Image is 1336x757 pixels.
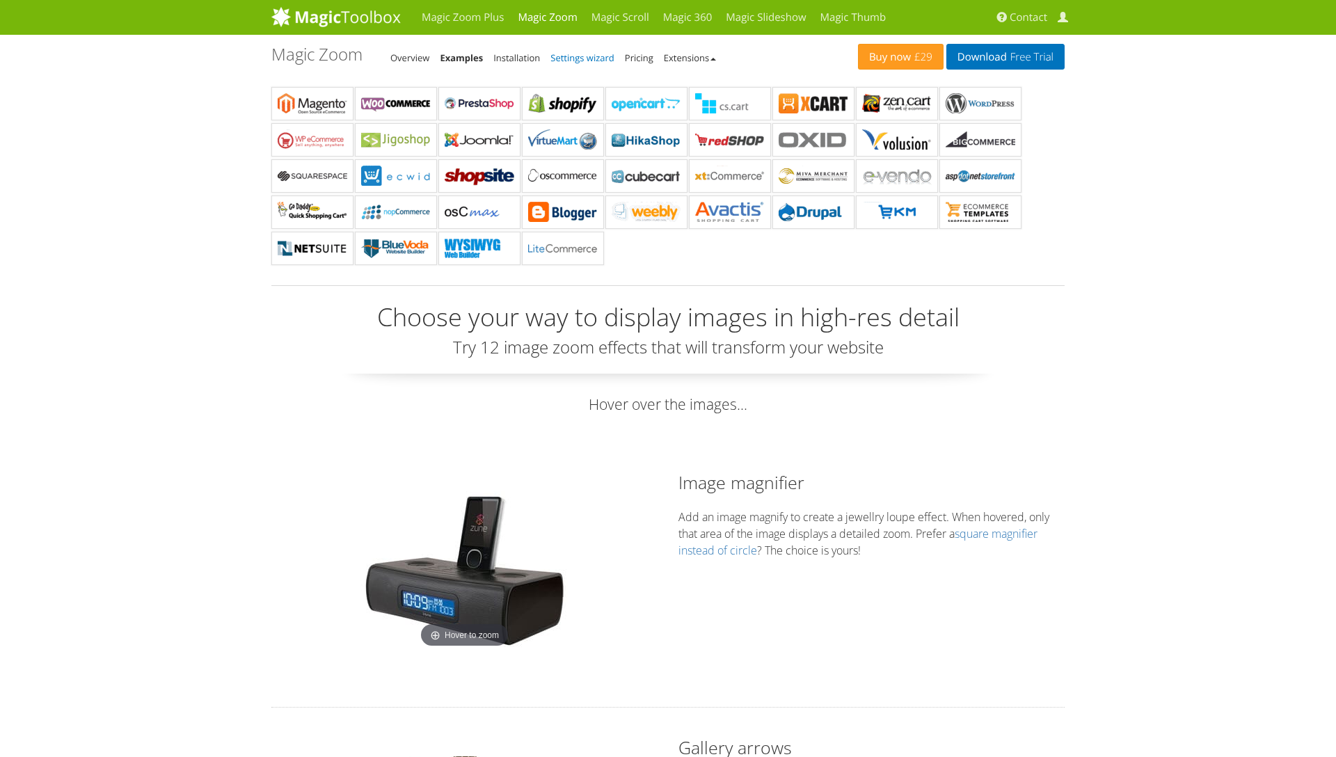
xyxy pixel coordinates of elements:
img: Image magnifier example [360,491,569,651]
img: MagicToolbox.com - Image tools for your website [271,6,401,27]
b: Magic Zoom for VirtueMart [528,129,598,150]
a: Magic Zoom for Blogger [522,196,604,229]
a: Magic Zoom for NetSuite [271,232,353,265]
h2: Choose your way to display images in high-res detail [271,303,1065,331]
b: Magic Zoom for X-Cart [779,93,848,114]
p: Hover over the images... [271,395,1065,415]
b: Magic Zoom for ShopSite [445,166,514,186]
b: Magic Zoom for HikaShop [612,129,681,150]
b: Magic Zoom for EKM [862,202,932,223]
b: Magic Zoom for redSHOP [695,129,765,150]
a: Magic Zoom for redSHOP [689,123,771,157]
a: Magic Zoom for LiteCommerce [522,232,604,265]
b: Magic Zoom for Blogger [528,202,598,223]
a: Magic Zoom for WYSIWYG [438,232,520,265]
a: Magic Zoom for Miva Merchant [772,159,854,193]
b: Magic Zoom for NetSuite [278,238,347,259]
b: Magic Zoom for ecommerce Templates [946,202,1015,223]
b: Magic Zoom for WooCommerce [361,93,431,114]
a: Magic Zoom for X-Cart [772,87,854,120]
b: Magic Zoom for Zen Cart [862,93,932,114]
span: £29 [911,51,932,63]
a: Magic Zoom for Shopify [522,87,604,120]
a: Settings wizard [550,51,614,64]
b: Magic Zoom for osCMax [445,202,514,223]
b: Magic Zoom for Miva Merchant [779,166,848,186]
a: Magic Zoom for HikaShop [605,123,687,157]
a: Magic Zoom for VirtueMart [522,123,604,157]
b: Magic Zoom for LiteCommerce [528,238,598,259]
a: Magic Zoom for osCommerce [522,159,604,193]
a: Magic Zoom for CubeCart [605,159,687,193]
span: Contact [1010,10,1047,24]
a: Magic Zoom for osCMax [438,196,520,229]
a: Magic Zoom for EKM [856,196,938,229]
b: Magic Zoom for GoDaddy Shopping Cart [278,202,347,223]
b: Magic Zoom for OXID [779,129,848,150]
b: Magic Zoom for WordPress [946,93,1015,114]
b: Magic Zoom for ECWID [361,166,431,186]
span: Free Trial [1007,51,1053,63]
b: Magic Zoom for Squarespace [278,166,347,186]
a: Magic Zoom for Avactis [689,196,771,229]
b: Magic Zoom for e-vendo [862,166,932,186]
b: Magic Zoom for Magento [278,93,347,114]
a: Magic Zoom for AspDotNetStorefront [939,159,1021,193]
a: Overview [390,51,429,64]
b: Magic Zoom for Avactis [695,202,765,223]
b: Magic Zoom for Shopify [528,93,598,114]
a: Magic Zoom for OXID [772,123,854,157]
a: Magic Zoom for WooCommerce [355,87,437,120]
b: Magic Zoom for nopCommerce [361,202,431,223]
b: Magic Zoom for Drupal [779,202,848,223]
b: Magic Zoom for PrestaShop [445,93,514,114]
b: Magic Zoom for CubeCart [612,166,681,186]
a: Magic Zoom for PrestaShop [438,87,520,120]
a: DownloadFree Trial [946,44,1065,70]
a: Magic Zoom for WP e-Commerce [271,123,353,157]
h3: Try 12 image zoom effects that will transform your website [271,338,1065,356]
b: Magic Zoom for WYSIWYG [445,238,514,259]
a: Magic Zoom for Volusion [856,123,938,157]
b: Magic Zoom for OpenCart [612,93,681,114]
b: Magic Zoom for BlueVoda [361,238,431,259]
a: Installation [493,51,540,64]
a: Buy now£29 [858,44,944,70]
b: Magic Zoom for Jigoshop [361,129,431,150]
b: Magic Zoom for xt:Commerce [695,166,765,186]
b: Magic Zoom for Volusion [862,129,932,150]
b: Magic Zoom for AspDotNetStorefront [946,166,1015,186]
a: Magic Zoom for Jigoshop [355,123,437,157]
a: Magic Zoom for ECWID [355,159,437,193]
h1: Magic Zoom [271,45,363,63]
a: Pricing [625,51,653,64]
h2: Image magnifier [678,470,1065,495]
b: Magic Zoom for CS-Cart [695,93,765,114]
a: Magic Zoom for e-vendo [856,159,938,193]
a: Magic Zoom for Weebly [605,196,687,229]
a: Magic Zoom for ShopSite [438,159,520,193]
a: Magic Zoom for Bigcommerce [939,123,1021,157]
a: square magnifier instead of circle [678,526,1037,558]
b: Magic Zoom for osCommerce [528,166,598,186]
a: Examples [440,51,483,64]
a: Magic Zoom for WordPress [939,87,1021,120]
a: Magic Zoom for Magento [271,87,353,120]
a: Magic Zoom for Joomla [438,123,520,157]
a: Magic Zoom for xt:Commerce [689,159,771,193]
b: Magic Zoom for Joomla [445,129,514,150]
a: Magic Zoom for Zen Cart [856,87,938,120]
a: Magic Zoom for GoDaddy Shopping Cart [271,196,353,229]
a: Image magnifier exampleHover to zoom [360,491,569,651]
a: Magic Zoom for CS-Cart [689,87,771,120]
a: Magic Zoom for Drupal [772,196,854,229]
a: Magic Zoom for ecommerce Templates [939,196,1021,229]
p: Add an image magnify to create a jewellry loupe effect. When hovered, only that area of the image... [678,509,1065,559]
a: Magic Zoom for Squarespace [271,159,353,193]
a: Magic Zoom for BlueVoda [355,232,437,265]
a: Magic Zoom for OpenCart [605,87,687,120]
a: Magic Zoom for nopCommerce [355,196,437,229]
b: Magic Zoom for Bigcommerce [946,129,1015,150]
a: Extensions [664,51,716,64]
b: Magic Zoom for Weebly [612,202,681,223]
